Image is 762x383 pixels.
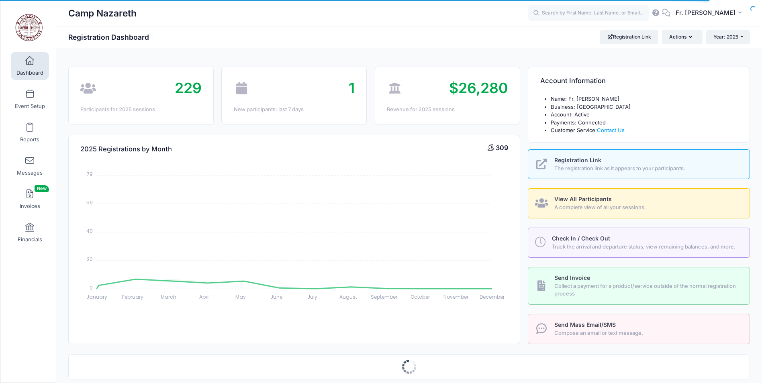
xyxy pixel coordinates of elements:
[554,165,740,173] span: The registration link as it appears to your participants.
[349,79,355,97] span: 1
[551,111,738,119] li: Account: Active
[87,256,93,263] tspan: 20
[270,293,282,300] tspan: June
[11,52,49,80] a: Dashboard
[670,4,750,22] button: Fr. [PERSON_NAME]
[86,199,93,206] tspan: 59
[540,70,606,93] h4: Account Information
[371,293,398,300] tspan: September
[676,8,735,17] span: Fr. [PERSON_NAME]
[15,103,45,110] span: Event Setup
[11,185,49,213] a: InvoicesNew
[86,227,93,234] tspan: 40
[554,282,740,298] span: Collect a payment for a product/service outside of the normal registration process
[480,293,505,300] tspan: December
[80,106,201,114] div: Participants for 2025 sessions
[161,293,176,300] tspan: March
[528,188,750,218] a: View All Participants A complete view of all your sessions.
[234,106,355,114] div: New participants: last 7 days
[16,69,43,76] span: Dashboard
[662,30,702,44] button: Actions
[554,321,616,328] span: Send Mass Email/SMS
[17,169,43,176] span: Messages
[90,284,93,291] tspan: 0
[496,144,508,152] span: 309
[68,33,156,41] h1: Registration Dashboard
[449,79,508,97] span: $26,280
[552,235,610,242] span: Check In / Check Out
[0,8,57,47] a: Camp Nazareth
[86,293,107,300] tspan: January
[528,267,750,305] a: Send Invoice Collect a payment for a product/service outside of the normal registration process
[528,149,750,179] a: Registration Link The registration link as it appears to your participants.
[199,293,210,300] tspan: April
[11,218,49,247] a: Financials
[18,236,42,243] span: Financials
[20,136,39,143] span: Reports
[235,293,246,300] tspan: May
[80,138,172,161] h4: 2025 Registrations by Month
[11,152,49,180] a: Messages
[122,293,143,300] tspan: February
[597,127,625,133] a: Contact Us
[554,157,601,163] span: Registration Link
[175,79,202,97] span: 229
[554,274,590,281] span: Send Invoice
[11,118,49,147] a: Reports
[20,203,40,210] span: Invoices
[87,171,93,177] tspan: 79
[552,243,740,251] span: Track the arrival and departure status, view remaining balances, and more.
[600,30,658,44] a: Registration Link
[444,293,469,300] tspan: November
[339,293,357,300] tspan: August
[554,204,740,212] span: A complete view of all your sessions.
[551,103,738,111] li: Business: [GEOGRAPHIC_DATA]
[14,12,44,43] img: Camp Nazareth
[706,30,750,44] button: Year: 2025
[528,228,750,258] a: Check In / Check Out Track the arrival and departure status, view remaining balances, and more.
[68,4,137,22] h1: Camp Nazareth
[528,314,750,344] a: Send Mass Email/SMS Compose an email or text message.
[551,95,738,103] li: Name: Fr. [PERSON_NAME]
[35,185,49,192] span: New
[554,196,612,202] span: View All Participants
[713,34,738,40] span: Year: 2025
[307,293,317,300] tspan: July
[411,293,430,300] tspan: October
[528,5,649,21] input: Search by First Name, Last Name, or Email...
[551,126,738,134] li: Customer Service:
[387,106,508,114] div: Revenue for 2025 sessions
[11,85,49,113] a: Event Setup
[551,119,738,127] li: Payments: Connected
[554,329,740,337] span: Compose an email or text message.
